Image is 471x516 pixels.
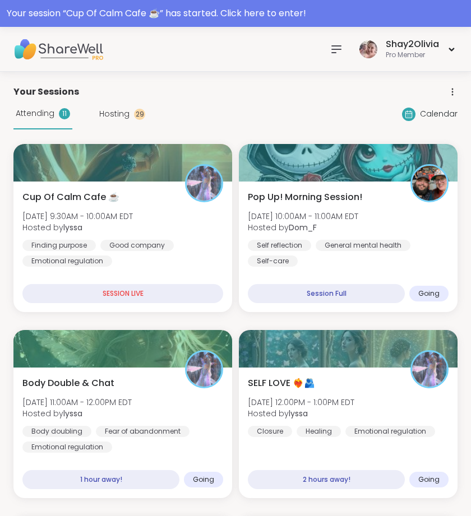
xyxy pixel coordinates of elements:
[345,426,435,437] div: Emotional regulation
[16,108,54,119] span: Attending
[289,222,317,233] b: Dom_F
[22,240,96,251] div: Finding purpose
[316,240,410,251] div: General mental health
[420,108,458,120] span: Calendar
[248,408,354,419] span: Hosted by
[22,426,91,437] div: Body doubling
[418,289,440,298] span: Going
[134,109,145,120] div: 29
[248,284,405,303] div: Session Full
[13,85,79,99] span: Your Sessions
[248,240,311,251] div: Self reflection
[248,376,315,390] span: SELF LOVE ❤️‍🔥🫂
[22,408,132,419] span: Hosted by
[412,352,447,387] img: lyssa
[187,166,221,201] img: lyssa
[96,426,190,437] div: Fear of abandonment
[248,211,358,222] span: [DATE] 10:00AM - 11:00AM EDT
[386,50,439,60] div: Pro Member
[22,397,132,408] span: [DATE] 11:00AM - 12:00PM EDT
[22,222,133,233] span: Hosted by
[22,284,223,303] div: SESSION LIVE
[59,108,70,119] div: 11
[22,190,119,204] span: Cup Of Calm Cafe ☕️
[22,441,112,453] div: Emotional regulation
[248,426,292,437] div: Closure
[359,40,377,58] img: Shay2Olivia
[289,408,308,419] b: lyssa
[99,108,130,120] span: Hosting
[63,408,82,419] b: lyssa
[63,222,82,233] b: lyssa
[248,190,362,204] span: Pop Up! Morning Session!
[418,475,440,484] span: Going
[386,38,439,50] div: Shay2Olivia
[193,475,214,484] span: Going
[7,7,464,20] div: Your session “ Cup Of Calm Cafe ☕️ ” has started. Click here to enter!
[248,470,405,489] div: 2 hours away!
[22,211,133,222] span: [DATE] 9:30AM - 10:00AM EDT
[187,352,221,387] img: lyssa
[22,255,112,267] div: Emotional regulation
[412,166,447,201] img: Dom_F
[248,397,354,408] span: [DATE] 12:00PM - 1:00PM EDT
[13,30,103,69] img: ShareWell Nav Logo
[100,240,174,251] div: Good company
[248,255,298,267] div: Self-care
[297,426,341,437] div: Healing
[248,222,358,233] span: Hosted by
[22,376,114,390] span: Body Double & Chat
[22,470,179,489] div: 1 hour away!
